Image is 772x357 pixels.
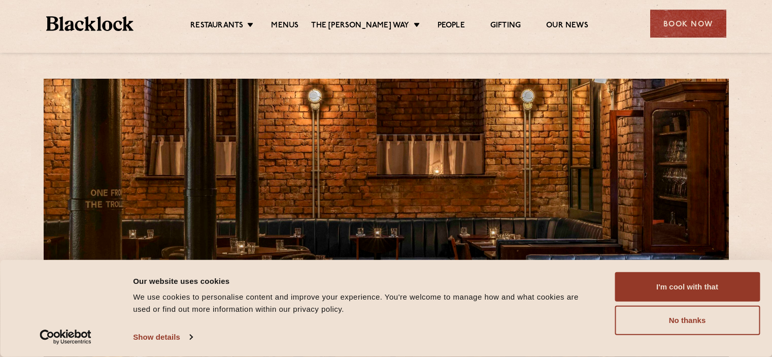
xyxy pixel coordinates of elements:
a: People [438,21,465,32]
a: Menus [271,21,298,32]
a: Usercentrics Cookiebot - opens in a new window [21,330,110,345]
a: Gifting [490,21,521,32]
button: No thanks [615,306,760,335]
img: BL_Textured_Logo-footer-cropped.svg [46,16,134,31]
div: Book Now [650,10,726,38]
a: Show details [133,330,192,345]
div: We use cookies to personalise content and improve your experience. You're welcome to manage how a... [133,291,592,315]
a: Restaurants [190,21,243,32]
a: Our News [546,21,588,32]
button: I'm cool with that [615,272,760,302]
a: The [PERSON_NAME] Way [311,21,409,32]
div: Our website uses cookies [133,275,592,287]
